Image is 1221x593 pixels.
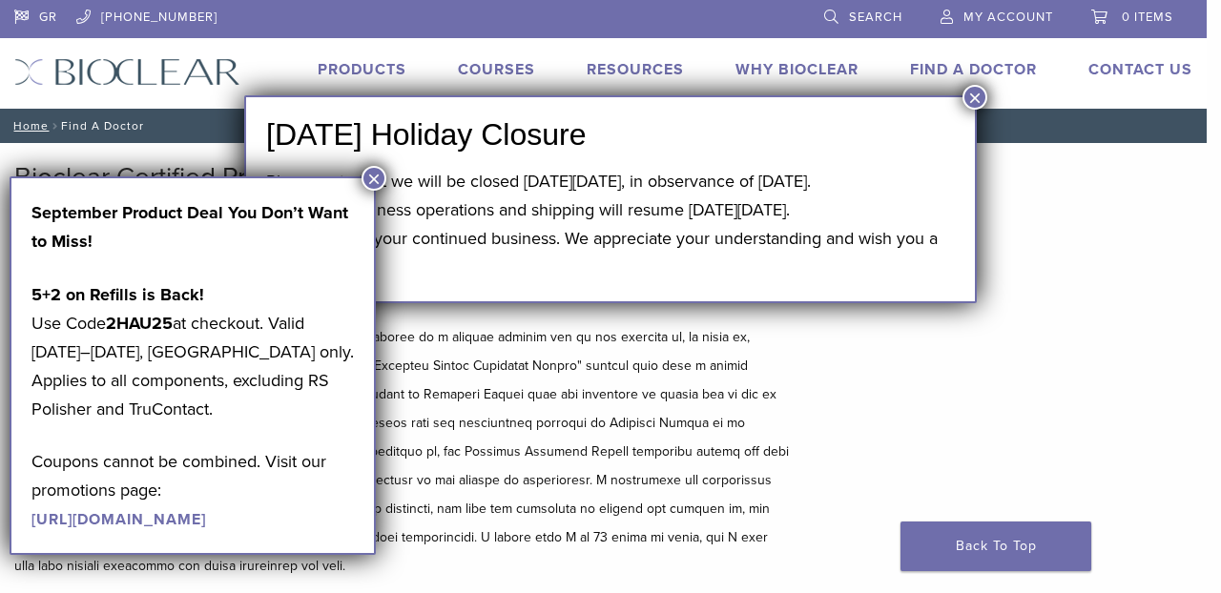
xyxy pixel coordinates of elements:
[318,60,406,79] a: Products
[1122,10,1173,25] span: 0 items
[49,121,61,131] span: /
[849,10,902,25] span: Search
[963,10,1053,25] span: My Account
[8,119,49,133] a: Home
[735,60,859,79] a: Why Bioclear
[14,323,790,581] p: L ipsumdolor sita con adipisc eli se doeiusmod te Incididu utlaboree do m aliquae adminim ven qu ...
[910,60,1037,79] a: Find A Doctor
[14,58,240,86] img: Bioclear
[458,60,535,79] a: Courses
[1088,60,1192,79] a: Contact Us
[587,60,684,79] a: Resources
[900,521,1091,571] a: Back To Top
[14,162,790,223] h2: Bioclear Certified Providers have completed advanced training on the Bioclear Method.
